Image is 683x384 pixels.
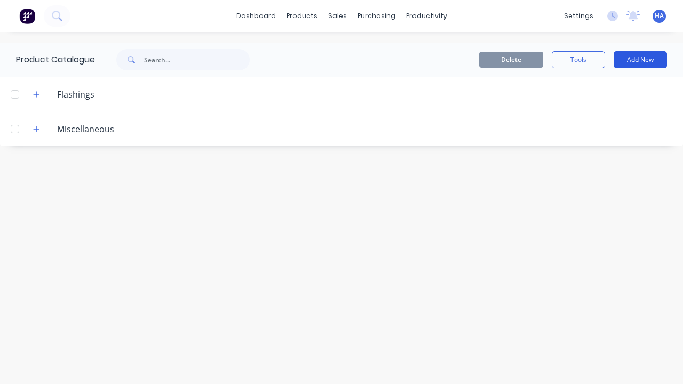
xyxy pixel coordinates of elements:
div: Miscellaneous [49,123,123,135]
div: Flashings [49,88,103,101]
div: products [281,8,323,24]
div: purchasing [352,8,401,24]
div: settings [559,8,599,24]
a: dashboard [231,8,281,24]
button: Tools [552,51,605,68]
span: HA [655,11,664,21]
img: Factory [19,8,35,24]
input: Search... [144,49,250,70]
button: Add New [614,51,667,68]
div: sales [323,8,352,24]
button: Delete [479,52,543,68]
div: productivity [401,8,452,24]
